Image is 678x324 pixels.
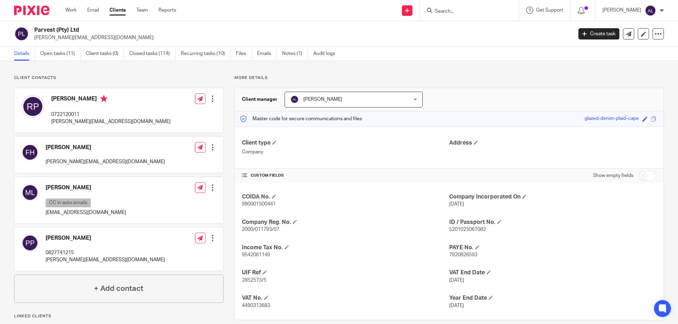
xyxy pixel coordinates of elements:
[100,95,107,102] i: Primary
[129,47,176,61] a: Closed tasks (114)
[51,118,171,125] p: [PERSON_NAME][EMAIL_ADDRESS][DOMAIN_NAME]
[449,202,464,207] span: [DATE]
[449,252,477,257] span: 7920826593
[449,227,486,232] span: 5201025067082
[34,34,568,41] p: [PERSON_NAME][EMAIL_ADDRESS][DOMAIN_NAME]
[51,95,171,104] h4: [PERSON_NAME]
[313,47,340,61] a: Audit logs
[242,202,276,207] span: 990001500441
[290,95,299,104] img: svg%3E
[578,28,619,39] a: Create task
[236,47,252,61] a: Files
[584,115,639,123] div: glazed-denim-plaid-cape
[94,283,143,294] h4: + Add contact
[449,139,656,147] h4: Address
[14,26,29,41] img: svg%3E
[86,47,124,61] a: Client tasks (0)
[46,234,165,242] h4: [PERSON_NAME]
[46,144,165,151] h4: [PERSON_NAME]
[242,278,266,283] span: 2852573/5
[159,7,176,14] a: Reports
[449,294,656,302] h4: Year End Date
[242,269,449,276] h4: UIF Ref
[46,158,165,165] p: [PERSON_NAME][EMAIL_ADDRESS][DOMAIN_NAME]
[242,303,270,308] span: 4490313683
[242,96,278,103] h3: Client manager
[593,172,634,179] label: Show empty fields
[303,97,342,102] span: [PERSON_NAME]
[109,7,126,14] a: Clients
[242,148,449,155] p: Company
[22,144,38,161] img: svg%3E
[449,278,464,283] span: [DATE]
[242,227,279,232] span: 2000/011793/07
[234,75,664,81] p: More details
[46,198,91,207] p: CC in auto emails
[449,303,464,308] span: [DATE]
[282,47,308,61] a: Notes (1)
[242,173,449,178] h4: CUSTOM FIELDS
[242,139,449,147] h4: Client type
[65,7,77,14] a: Work
[14,313,224,319] p: Linked clients
[242,244,449,251] h4: Income Tax No.
[22,184,38,201] img: svg%3E
[645,5,656,16] img: svg%3E
[602,7,641,14] p: [PERSON_NAME]
[46,184,126,191] h4: [PERSON_NAME]
[242,219,449,226] h4: Company Reg. No.
[257,47,277,61] a: Emails
[136,7,148,14] a: Team
[51,111,171,118] p: 0722120011
[242,294,449,302] h4: VAT No.
[46,209,126,216] p: [EMAIL_ADDRESS][DOMAIN_NAME]
[22,95,44,118] img: svg%3E
[34,26,461,34] h2: Parvest (Pty) Ltd
[242,193,449,201] h4: COIDA No.
[449,219,656,226] h4: ID / Passport No.
[22,234,38,251] img: svg%3E
[40,47,81,61] a: Open tasks (11)
[181,47,231,61] a: Recurring tasks (10)
[46,249,165,256] p: 0827741215
[240,115,362,122] p: Master code for secure communications and files
[242,252,270,257] span: 9542061149
[449,269,656,276] h4: VAT End Date
[87,7,99,14] a: Email
[449,193,656,201] h4: Company Incorporated On
[46,256,165,263] p: [PERSON_NAME][EMAIL_ADDRESS][DOMAIN_NAME]
[14,6,49,15] img: Pixie
[434,8,498,15] input: Search
[536,8,563,13] span: Get Support
[14,75,224,81] p: Client contacts
[14,47,35,61] a: Details
[449,244,656,251] h4: PAYE No.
